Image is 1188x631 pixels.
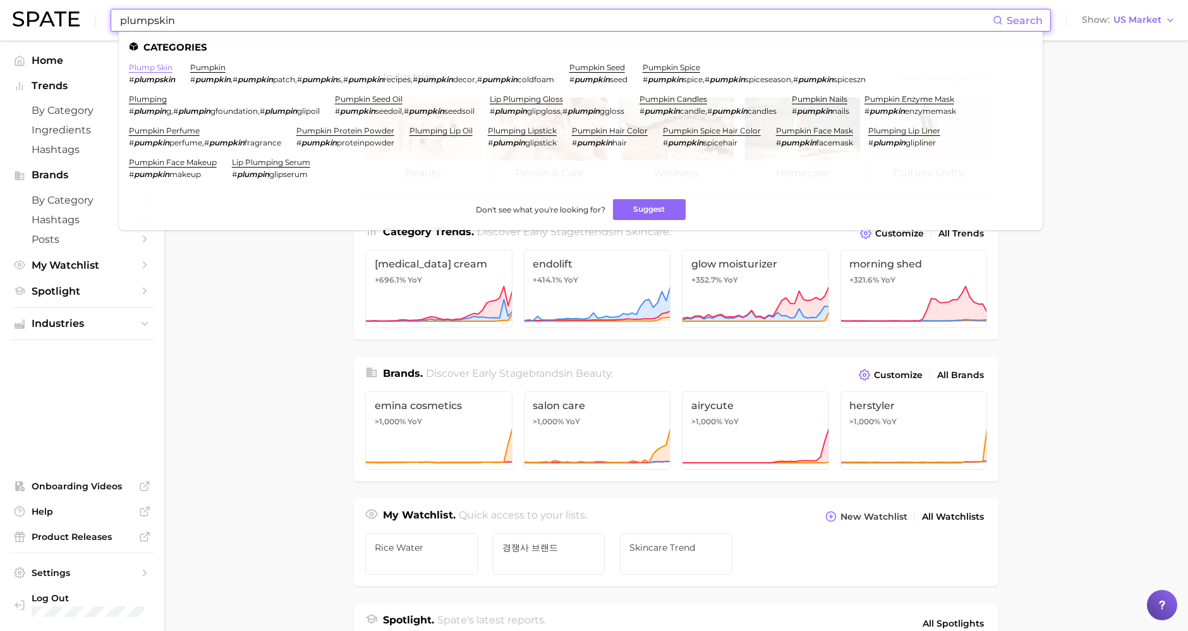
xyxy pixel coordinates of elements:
a: by Category [10,190,154,210]
li: Categories [129,42,1033,52]
a: pumpkin protein powder [296,126,394,135]
em: pumpkin [648,75,683,84]
button: ShowUS Market [1079,12,1179,28]
a: plumping [129,94,167,104]
span: # [792,106,797,116]
a: pumpkin enzyme mask [864,94,954,104]
em: plumpin [493,138,525,147]
a: pumpkin hair color [572,126,648,135]
a: lip plumping serum [232,157,310,167]
a: pumpkin [190,63,226,72]
span: # [569,75,574,84]
span: # [643,75,648,84]
span: Product Releases [32,531,133,542]
span: # [477,75,482,84]
span: YoY [408,275,422,285]
a: skincare trend [620,533,732,575]
span: Help [32,506,133,517]
span: s [337,75,341,84]
a: Log out. Currently logged in with e-mail ykkim110@cosrx.co.kr. [10,589,154,621]
a: Spotlight [10,281,154,301]
span: Spotlight [32,285,133,297]
em: pumpkin [797,106,832,116]
span: 경쟁사 브랜드 [502,542,596,553]
span: # [868,138,873,147]
span: gfoundation [210,106,258,116]
a: glow moisturizer+352.7% YoY [682,250,829,328]
a: 경쟁사 브랜드 [493,533,605,575]
span: +321.6% [850,275,880,285]
span: # [572,138,577,147]
span: beauty [576,367,612,379]
span: Brands . [383,367,423,379]
span: coldfoam [518,75,554,84]
span: spicehair [703,138,737,147]
span: >1,000% [850,417,881,426]
span: +696.1% [375,275,406,285]
span: patch [273,75,295,84]
a: My Watchlist [10,255,154,275]
span: # [705,75,710,84]
button: Suggest [613,199,686,220]
a: plump skin [129,63,173,72]
a: endolift+414.1% YoY [524,250,671,328]
a: Hashtags [10,140,154,159]
span: makeup [169,169,201,179]
span: glipoil [297,106,320,116]
span: >1,000% [533,417,564,426]
em: pumpkin [209,138,245,147]
span: Settings [32,567,133,579]
button: Brands [10,166,154,185]
em: pumpkin [482,75,518,84]
a: All Trends [935,225,987,242]
span: >1,000% [375,417,406,426]
span: # [707,106,712,116]
span: seedoil [375,106,402,116]
span: Hashtags [32,144,133,156]
span: # [639,106,645,116]
a: Settings [10,563,154,582]
span: Brands [32,169,133,181]
span: # [190,75,195,84]
a: pumpkin seed oil [335,94,403,104]
em: plumpin [265,106,297,116]
span: # [776,138,781,147]
span: endolift [533,258,662,270]
span: # [343,75,348,84]
span: facemask [816,138,853,147]
em: pumpkin [301,138,337,147]
a: All Watchlists [919,508,987,525]
span: proteinpowder [337,138,394,147]
a: Home [10,51,154,70]
a: All Brands [934,367,987,384]
span: recipes [384,75,411,84]
span: Discover Early Stage brands in . [427,367,614,379]
span: perfume [169,138,202,147]
span: spiceseason [745,75,791,84]
em: plumpskin [134,75,175,84]
span: Discover Early Stage trends in . [478,226,672,238]
em: pumpkin [418,75,453,84]
span: # [864,106,870,116]
span: glipstick [525,138,557,147]
a: rice water [365,533,478,575]
span: Industries [32,318,133,329]
em: pumpkin [577,138,612,147]
span: seedsoil [444,106,475,116]
a: Ingredients [10,120,154,140]
span: # [663,138,668,147]
em: pumpkin [302,75,337,84]
em: pumpkin [870,106,905,116]
a: pumpkin seed [569,63,625,72]
span: All Spotlights [923,616,984,631]
em: pumpkin [134,169,169,179]
button: New Watchlist [822,508,911,525]
span: >1,000% [691,417,722,426]
span: # [490,106,495,116]
span: spiceszn [833,75,866,84]
a: plumping lip liner [868,126,940,135]
span: candle [680,106,705,116]
span: All Trends [938,228,984,239]
div: , , [643,75,866,84]
em: pumpkin [574,75,610,84]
